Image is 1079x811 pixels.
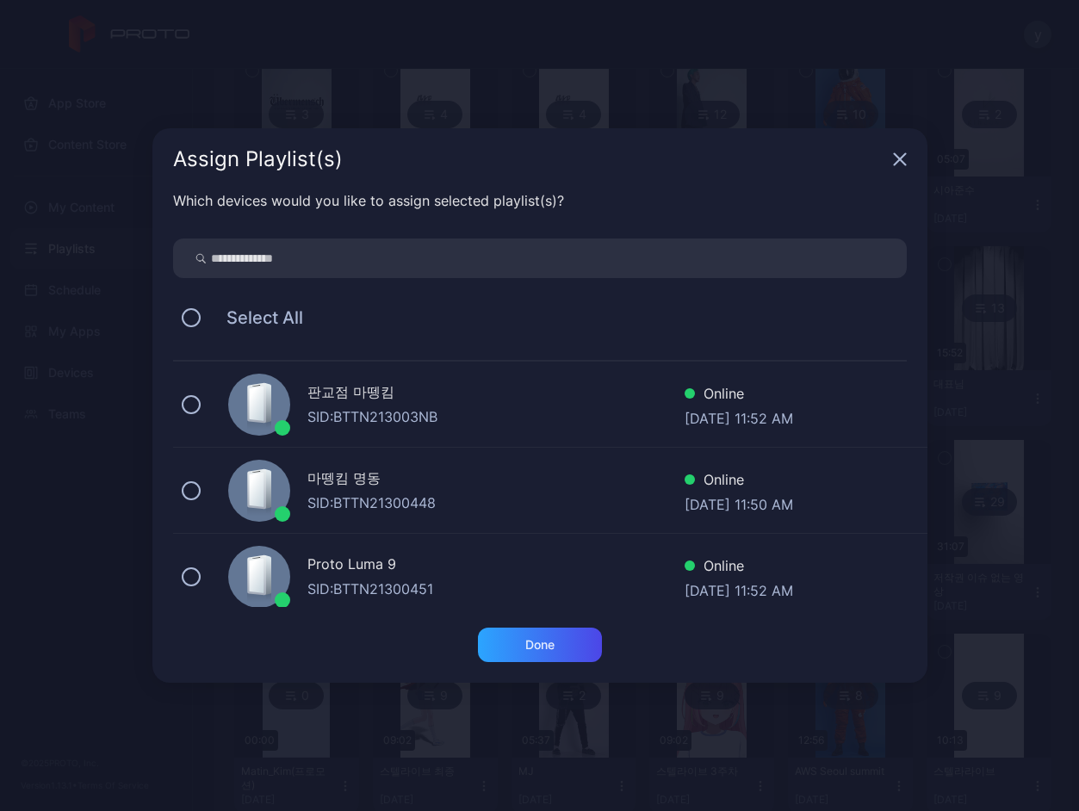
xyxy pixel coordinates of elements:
[209,307,303,328] span: Select All
[307,579,685,599] div: SID: BTTN21300451
[307,554,685,579] div: Proto Luma 9
[307,381,685,406] div: 판교점 마뗑킴
[307,492,685,513] div: SID: BTTN21300448
[525,638,555,652] div: Done
[685,555,793,580] div: Online
[685,580,793,597] div: [DATE] 11:52 AM
[307,406,685,427] div: SID: BTTN213003NB
[307,467,685,492] div: 마뗑킴 명동
[685,469,793,494] div: Online
[478,628,602,662] button: Done
[173,190,907,211] div: Which devices would you like to assign selected playlist(s)?
[685,383,793,408] div: Online
[173,149,886,170] div: Assign Playlist(s)
[685,408,793,425] div: [DATE] 11:52 AM
[685,494,793,511] div: [DATE] 11:50 AM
